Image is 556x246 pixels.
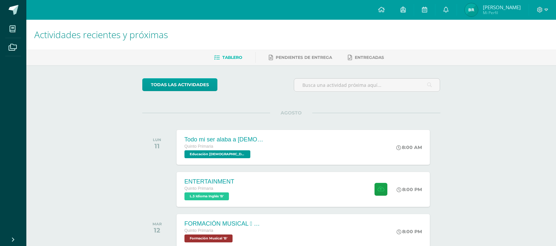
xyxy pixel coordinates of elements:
span: Entregadas [355,55,384,60]
span: Actividades recientes y próximas [34,28,168,41]
div: Todo mi ser alaba a [DEMOGRAPHIC_DATA] [184,136,264,143]
div: 11 [153,142,161,150]
span: Quinto Primaria [184,144,213,149]
div: MAR [153,222,162,226]
div: 8:00 AM [396,144,422,150]
span: Tablero [222,55,242,60]
span: Educación Cristiana 'B' [184,150,250,158]
a: todas las Actividades [142,78,217,91]
span: L.3 Idioma Inglés 'B' [184,192,229,200]
span: Quinto Primaria [184,228,213,233]
input: Busca una actividad próxima aquí... [294,79,440,91]
div: 12 [153,226,162,234]
span: Pendientes de entrega [276,55,332,60]
div: ENTERTAINMENT [184,178,234,185]
span: [PERSON_NAME] [483,4,521,11]
img: a2b51a6319e26bbe39275b8c1ca0cf1a.png [465,3,478,16]
div: 8:00 PM [397,186,422,192]
span: Quinto Primaria [184,186,213,191]
div: FORMACIÓN MUSICAL  EJERCICIO RITMICO [184,220,264,227]
div: 8:00 PM [397,229,422,234]
span: Mi Perfil [483,10,521,15]
span: AGOSTO [270,110,312,116]
a: Pendientes de entrega [269,52,332,63]
span: Formación Musical 'B' [184,234,233,242]
a: Entregadas [348,52,384,63]
a: Tablero [214,52,242,63]
div: LUN [153,137,161,142]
